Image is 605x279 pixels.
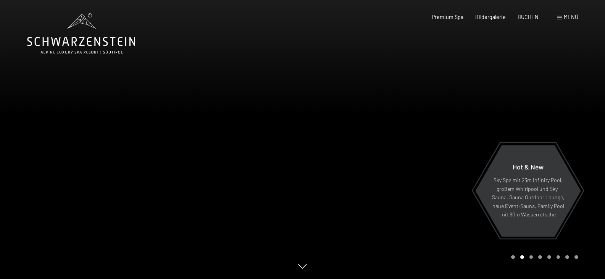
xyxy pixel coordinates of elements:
span: Menü [564,14,578,20]
div: Carousel Page 2 (Current Slide) [520,255,524,259]
div: Carousel Pagination [508,255,578,259]
a: Bildergalerie [475,14,506,20]
a: Hot & New Sky Spa mit 23m Infinity Pool, großem Whirlpool und Sky-Sauna, Sauna Outdoor Lounge, ne... [475,145,581,237]
div: Carousel Page 5 [547,255,551,259]
div: Carousel Page 8 [574,255,578,259]
a: Premium Spa [432,14,463,20]
div: Carousel Page 1 [511,255,515,259]
div: Carousel Page 4 [538,255,542,259]
p: Sky Spa mit 23m Infinity Pool, großem Whirlpool und Sky-Sauna, Sauna Outdoor Lounge, neue Event-S... [492,176,565,219]
span: Hot & New [513,163,544,171]
div: Carousel Page 3 [529,255,533,259]
a: BUCHEN [518,14,539,20]
div: Carousel Page 7 [565,255,569,259]
div: Carousel Page 6 [557,255,560,259]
